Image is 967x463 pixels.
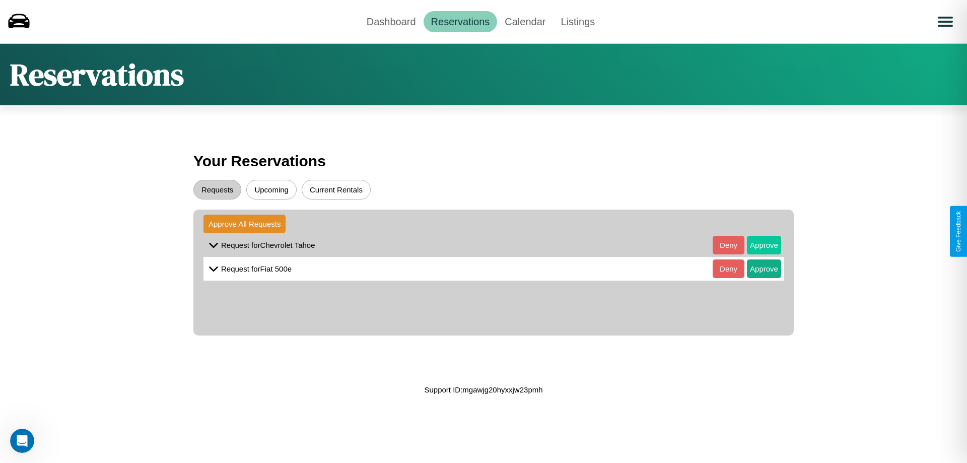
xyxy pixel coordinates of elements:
h1: Reservations [10,54,184,95]
button: Deny [713,259,744,278]
button: Open menu [931,8,959,36]
button: Approve [747,259,781,278]
button: Current Rentals [302,180,371,200]
button: Upcoming [246,180,297,200]
button: Requests [193,180,241,200]
iframe: Intercom live chat [10,429,34,453]
a: Reservations [424,11,498,32]
p: Support ID: mgawjg20hyxxjw23pmh [424,383,542,396]
a: Dashboard [359,11,424,32]
p: Request for Chevrolet Tahoe [221,238,315,252]
button: Approve [747,236,781,254]
button: Deny [713,236,744,254]
a: Calendar [497,11,553,32]
div: Give Feedback [955,211,962,252]
a: Listings [553,11,602,32]
p: Request for Fiat 500e [221,262,292,276]
h3: Your Reservations [193,148,774,175]
button: Approve All Requests [203,215,286,233]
